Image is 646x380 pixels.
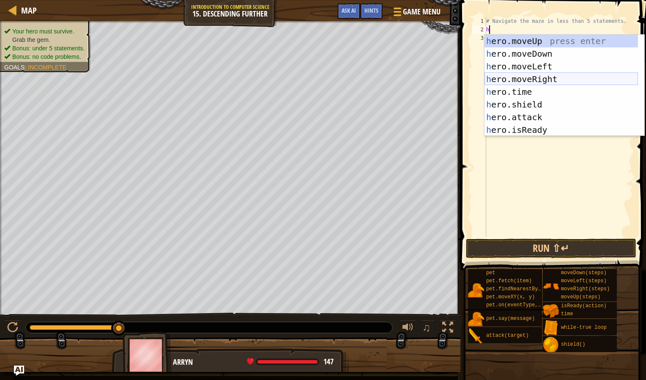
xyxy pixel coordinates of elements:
li: Your hero must survive. [4,27,85,36]
li: Bonus: under 5 statements. [4,44,85,52]
button: Ask AI [14,366,24,376]
span: moveUp(steps) [561,294,601,300]
div: health: 147 / 147 [247,358,334,366]
span: Incomplete [28,64,66,71]
span: Bonus: no code problems. [12,53,81,60]
li: Bonus: no code problems. [4,52,85,61]
span: Game Menu [403,6,441,17]
div: 2 [472,25,486,34]
img: portrait.png [468,282,484,298]
button: ♫ [421,320,435,337]
span: attack(target) [486,333,529,339]
img: portrait.png [543,320,559,336]
span: ♫ [422,321,431,334]
button: Ctrl + P: Pause [4,320,21,337]
span: pet.findNearestByType(type) [486,286,568,292]
span: pet.fetch(item) [486,278,532,284]
span: Goals [4,64,25,71]
div: Arryn [173,357,340,368]
div: 1 [472,17,486,25]
a: Map [17,5,37,16]
span: pet.say(message) [486,316,535,322]
span: Your hero must survive. [12,28,74,35]
button: Run ⇧↵ [466,239,636,258]
span: moveRight(steps) [561,286,610,292]
span: moveLeft(steps) [561,278,607,284]
img: portrait.png [468,311,484,327]
span: Hints [364,6,378,14]
img: portrait.png [543,337,559,353]
span: pet.moveXY(x, y) [486,294,535,300]
span: 147 [323,356,334,367]
img: portrait.png [543,303,559,319]
button: Toggle fullscreen [439,320,456,337]
img: thang_avatar_frame.png [123,332,172,379]
button: Game Menu [387,3,446,23]
span: moveDown(steps) [561,270,607,276]
img: portrait.png [543,278,559,294]
span: pet [486,270,495,276]
div: 3 [472,34,486,42]
span: Ask AI [342,6,356,14]
span: while-true loop [561,325,607,330]
span: Grab the gem. [12,36,50,43]
img: portrait.png [468,328,484,344]
span: Map [21,5,37,16]
button: Adjust volume [400,320,416,337]
button: Ask AI [337,3,360,19]
span: time [561,311,573,317]
li: Grab the gem. [4,36,85,44]
span: shield() [561,341,586,347]
span: : [25,64,28,71]
span: Bonus: under 5 statements. [12,45,85,52]
span: isReady(action) [561,303,607,309]
span: pet.on(eventType, handler) [486,302,565,308]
